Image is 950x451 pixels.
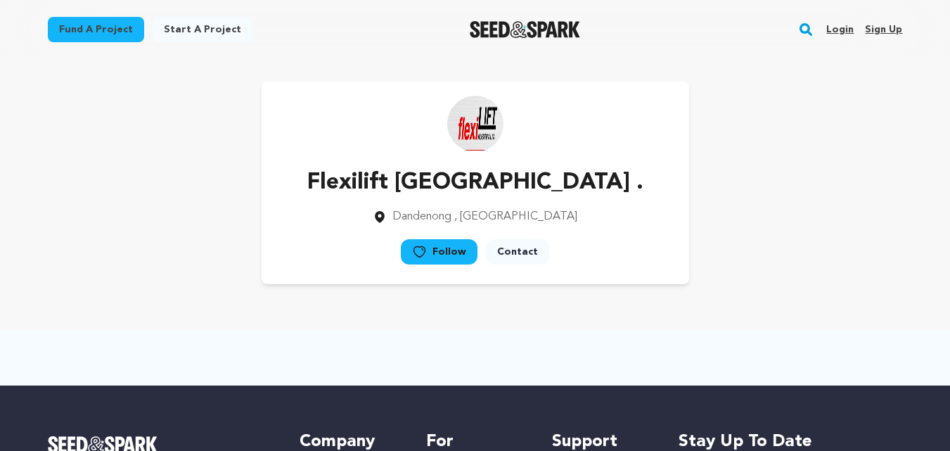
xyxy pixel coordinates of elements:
[826,18,854,41] a: Login
[454,211,577,222] span: , [GEOGRAPHIC_DATA]
[470,21,580,38] img: Seed&Spark Logo Dark Mode
[470,21,580,38] a: Seed&Spark Homepage
[865,18,902,41] a: Sign up
[447,96,503,152] img: https://seedandspark-static.s3.us-east-2.amazonaws.com/images/User/001/541/473/medium/z.PNG image
[48,17,144,42] a: Fund a project
[153,17,252,42] a: Start a project
[486,239,549,265] a: Contact
[401,239,477,265] a: Follow
[392,211,451,222] span: Dandenong
[307,166,643,200] p: Flexilift [GEOGRAPHIC_DATA] .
